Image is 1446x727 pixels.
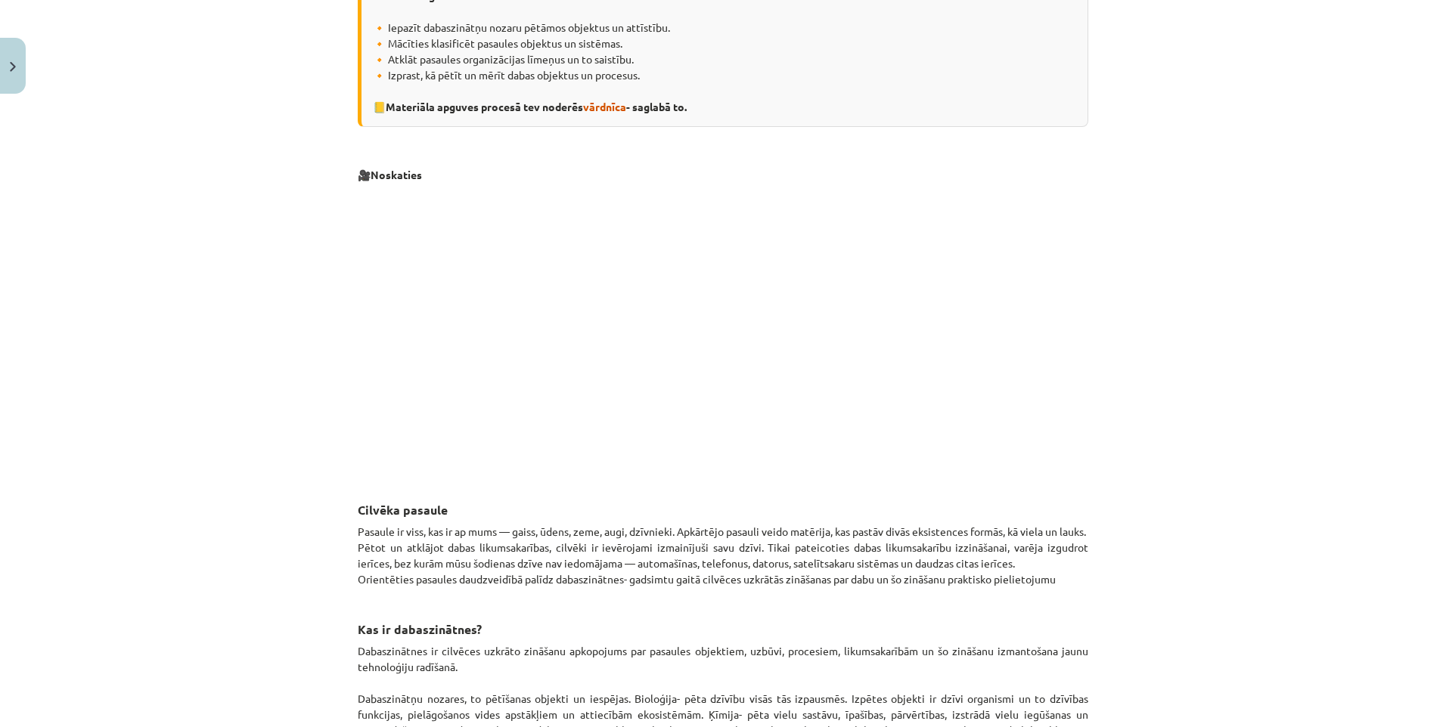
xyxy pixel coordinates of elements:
[358,167,1088,183] p: 🎥
[10,62,16,72] img: icon-close-lesson-0947bae3869378f0d4975bcd49f059093ad1ed9edebbc8119c70593378902aed.svg
[583,100,626,113] a: vārdnīca
[358,524,1088,587] p: Pasaule ir viss, kas ir ap mums — gaiss, ūdens, zeme, augi, dzīvnieki. Apkārtējo pasauli veido ma...
[358,502,448,518] strong: Cilvēka pasaule
[371,168,422,181] strong: Noskaties
[358,621,482,637] strong: Kas ir dabaszinātnes?
[386,100,687,113] strong: Materiāla apguves procesā tev noderēs - saglabā to.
